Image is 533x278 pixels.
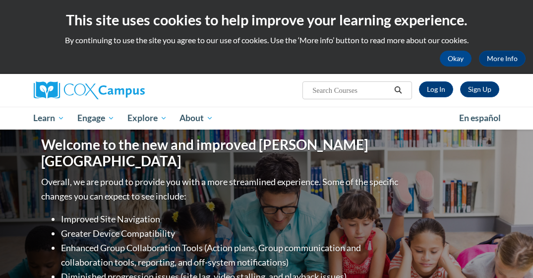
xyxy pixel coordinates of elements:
a: Explore [121,107,174,130]
a: En español [453,108,507,129]
input: Search Courses [311,84,391,96]
a: Learn [27,107,71,130]
li: Greater Device Compatibility [61,226,401,241]
span: Learn [33,112,64,124]
iframe: Button to launch messaging window [493,238,525,270]
span: About [179,112,213,124]
p: Overall, we are proud to provide you with a more streamlined experience. Some of the specific cha... [41,175,401,204]
a: Register [460,81,499,97]
span: Explore [127,112,167,124]
button: Okay [440,51,472,67]
div: Main menu [26,107,507,130]
li: Enhanced Group Collaboration Tools (Action plans, Group communication and collaboration tools, re... [61,241,401,270]
h1: Welcome to the new and improved [PERSON_NAME][GEOGRAPHIC_DATA] [41,137,401,170]
p: By continuing to use the site you agree to our use of cookies. Use the ‘More info’ button to read... [7,35,526,46]
img: Cox Campus [34,81,145,99]
span: En español [459,113,501,123]
span: Engage [77,112,115,124]
a: Cox Campus [34,81,179,99]
a: More Info [479,51,526,67]
a: Engage [71,107,121,130]
a: About [173,107,220,130]
h2: This site uses cookies to help improve your learning experience. [7,10,526,30]
li: Improved Site Navigation [61,212,401,226]
a: Log In [419,81,453,97]
button: Search [391,84,406,96]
